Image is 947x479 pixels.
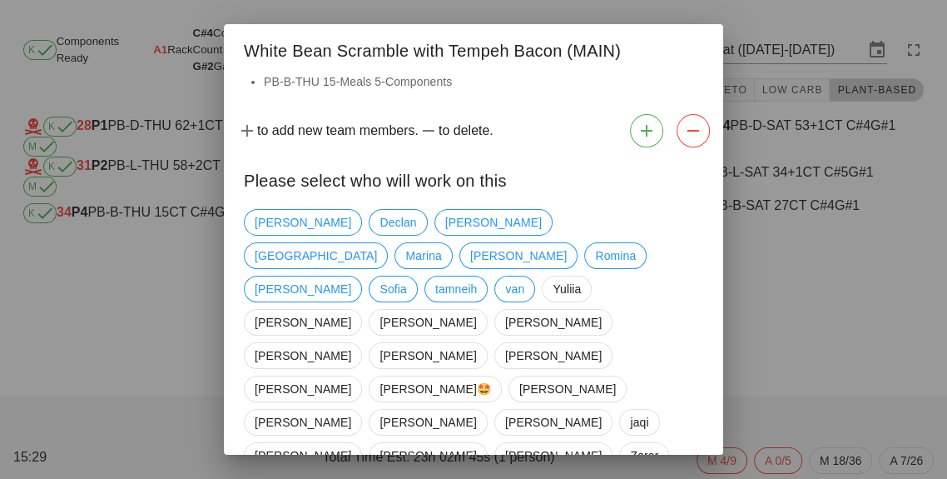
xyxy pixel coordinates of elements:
[630,443,658,468] span: Zarar
[224,154,723,202] div: Please select who will work on this
[255,410,351,435] span: [PERSON_NAME]
[595,243,636,268] span: Romina
[505,410,602,435] span: [PERSON_NAME]
[379,443,476,468] span: [PERSON_NAME]
[470,243,567,268] span: [PERSON_NAME]
[505,343,602,368] span: [PERSON_NAME]
[255,343,351,368] span: [PERSON_NAME]
[255,310,351,335] span: [PERSON_NAME]
[255,243,377,268] span: [GEOGRAPHIC_DATA]
[405,243,441,268] span: Marina
[553,277,581,302] span: Yuliia
[255,277,351,302] span: [PERSON_NAME]
[379,377,491,402] span: [PERSON_NAME]🤩
[255,210,351,235] span: [PERSON_NAME]
[630,410,648,435] span: jaqi
[379,410,476,435] span: [PERSON_NAME]
[224,107,723,154] div: to add new team members. to delete.
[519,377,616,402] span: [PERSON_NAME]
[435,277,478,302] span: tamneih
[505,277,524,302] span: van
[255,377,351,402] span: [PERSON_NAME]
[379,277,406,302] span: Sofia
[255,443,351,468] span: [PERSON_NAME]
[379,210,416,235] span: Declan
[445,210,542,235] span: [PERSON_NAME]
[264,72,703,91] li: PB-B-THU 15-Meals 5-Components
[505,443,602,468] span: [PERSON_NAME]
[379,310,476,335] span: [PERSON_NAME]
[379,343,476,368] span: [PERSON_NAME]
[224,24,723,72] div: White Bean Scramble with Tempeh Bacon (MAIN)
[505,310,602,335] span: [PERSON_NAME]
